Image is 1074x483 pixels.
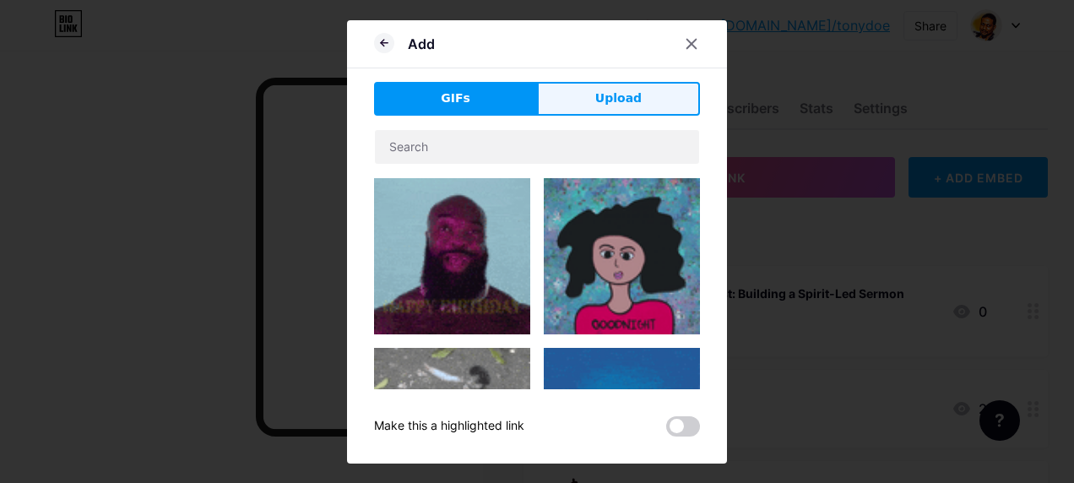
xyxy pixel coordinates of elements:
[544,178,700,334] img: Gihpy
[374,178,530,334] img: Gihpy
[537,82,700,116] button: Upload
[374,416,524,437] div: Make this a highlighted link
[374,348,530,451] img: Gihpy
[544,348,700,467] img: Gihpy
[374,82,537,116] button: GIFs
[375,130,699,164] input: Search
[441,90,470,107] span: GIFs
[408,34,435,54] div: Add
[595,90,642,107] span: Upload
